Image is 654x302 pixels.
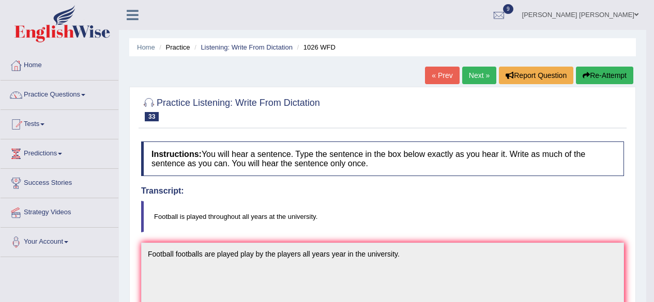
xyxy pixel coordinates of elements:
[1,81,118,106] a: Practice Questions
[157,42,190,52] li: Practice
[1,139,118,165] a: Predictions
[141,186,624,196] h4: Transcript:
[141,141,624,176] h4: You will hear a sentence. Type the sentence in the box below exactly as you hear it. Write as muc...
[141,96,320,121] h2: Practice Listening: Write From Dictation
[425,67,459,84] a: « Prev
[151,150,202,158] b: Instructions:
[1,169,118,195] a: Success Stories
[145,112,159,121] span: 33
[141,201,624,232] blockquote: Football is played throughout all years at the university.
[1,110,118,136] a: Tests
[1,198,118,224] a: Strategy Videos
[1,228,118,253] a: Your Account
[499,67,573,84] button: Report Question
[295,42,336,52] li: 1026 WFD
[462,67,496,84] a: Next »
[201,43,293,51] a: Listening: Write From Dictation
[576,67,633,84] button: Re-Attempt
[1,51,118,77] a: Home
[137,43,155,51] a: Home
[503,4,513,14] span: 9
